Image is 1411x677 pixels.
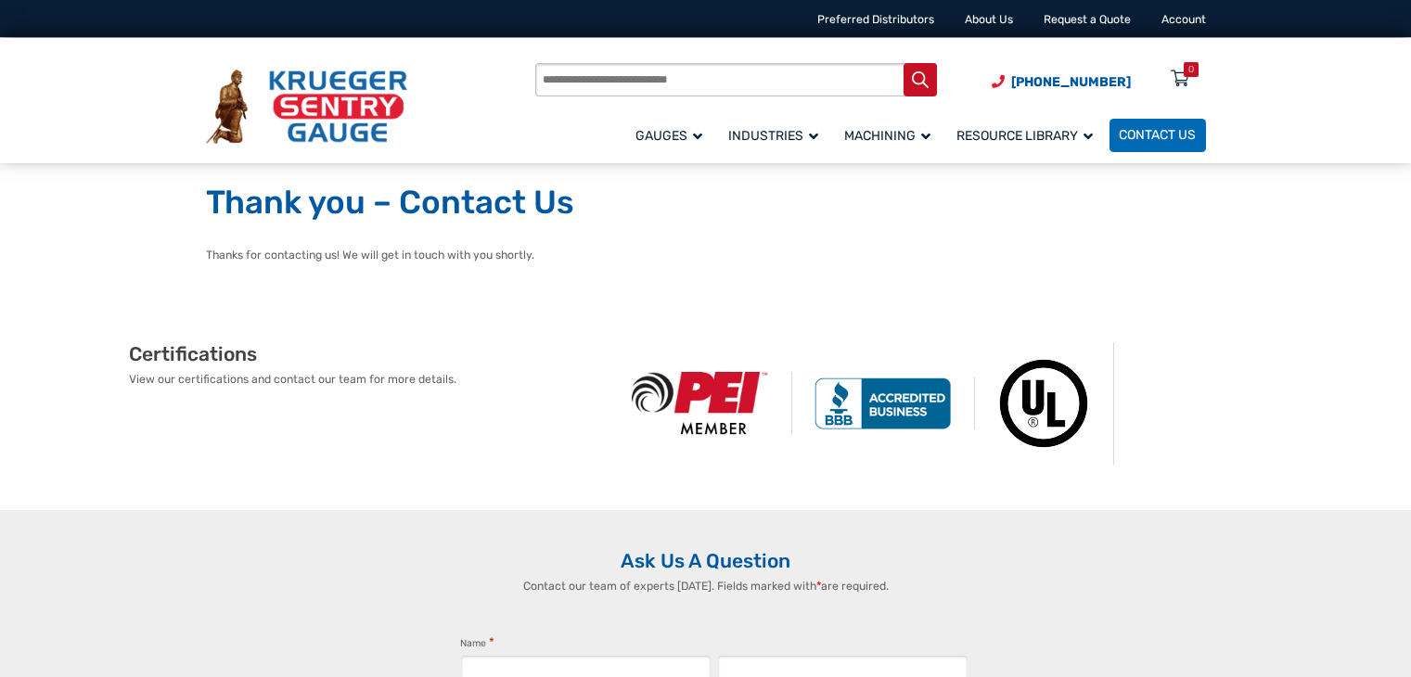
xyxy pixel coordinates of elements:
span: [PHONE_NUMBER] [1011,74,1131,90]
a: Industries [719,116,835,154]
img: PEI Member [609,372,792,435]
a: Machining [835,116,947,154]
a: Resource Library [947,116,1110,154]
span: Machining [844,128,930,144]
a: About Us [965,13,1013,26]
p: Thanks for contacting us! We will get in touch with you shortly. [206,247,1206,263]
img: BBB [792,377,975,429]
legend: Name [460,634,494,652]
p: View our certifications and contact our team for more details. [129,371,609,388]
img: Underwriters Laboratories [975,342,1114,465]
span: Gauges [635,128,702,144]
span: Industries [728,128,818,144]
h2: Certifications [129,342,609,366]
a: Contact Us [1110,119,1206,152]
span: Contact Us [1119,128,1196,144]
p: Contact our team of experts [DATE]. Fields marked with are required. [442,578,969,594]
a: Phone Number (920) 434-8860 [992,72,1131,92]
h2: Ask Us A Question [206,549,1206,573]
a: Gauges [626,116,719,154]
a: Account [1161,13,1206,26]
a: Preferred Distributors [817,13,934,26]
img: Krueger Sentry Gauge [206,70,407,144]
span: Resource Library [956,128,1093,144]
h1: Thank you – Contact Us [206,183,1206,224]
div: 0 [1188,62,1194,77]
a: Request a Quote [1044,13,1131,26]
